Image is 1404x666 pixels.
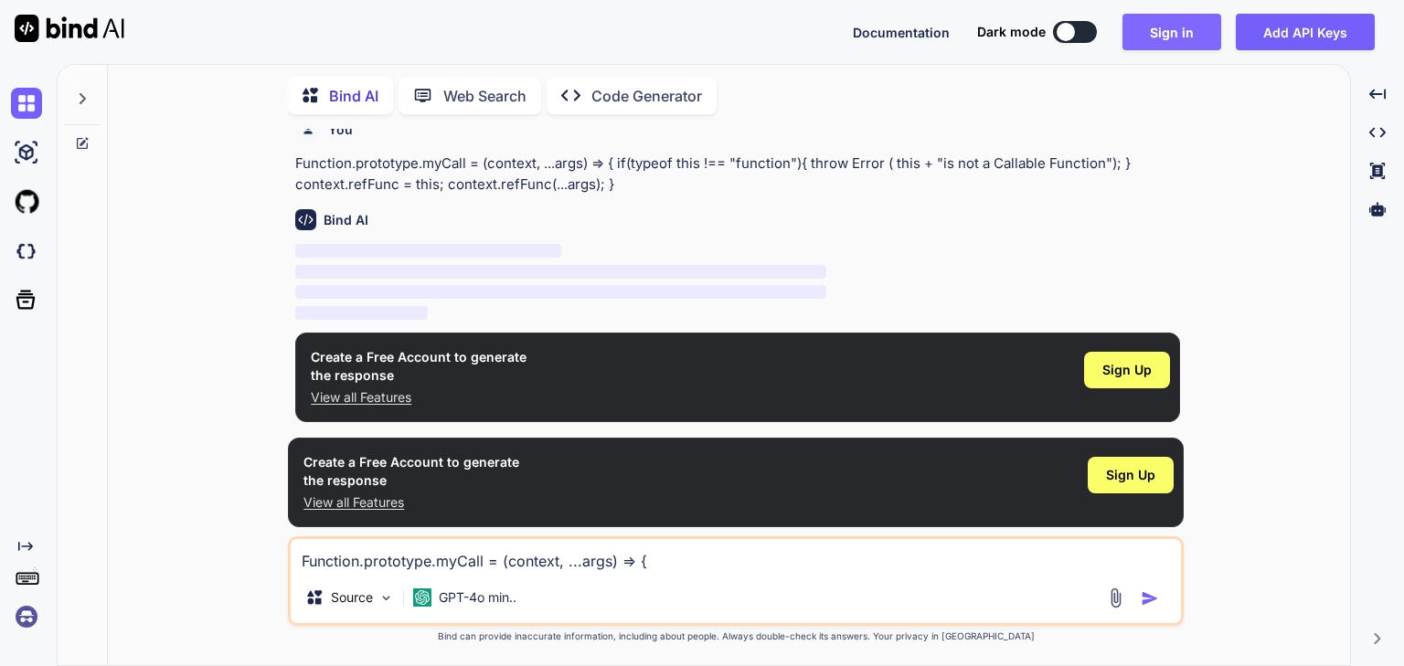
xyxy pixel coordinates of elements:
[443,85,526,107] p: Web Search
[1105,587,1126,608] img: attachment
[1236,14,1375,50] button: Add API Keys
[439,588,516,607] p: GPT-4o min..
[591,85,702,107] p: Code Generator
[295,153,1180,195] p: Function.prototype.myCall = (context, ...args) => { if(typeof this !== "function"){ throw Error (...
[11,137,42,168] img: ai-studio
[853,25,950,40] span: Documentation
[331,588,373,607] p: Source
[11,601,42,632] img: signin
[378,590,394,606] img: Pick Models
[288,629,1184,643] p: Bind can provide inaccurate information, including about people. Always double-check its answers....
[295,306,428,320] span: ‌
[11,186,42,217] img: githubLight
[311,348,526,385] h1: Create a Free Account to generate the response
[977,23,1046,41] span: Dark mode
[1106,466,1155,484] span: Sign Up
[853,23,950,42] button: Documentation
[11,236,42,267] img: darkCloudIdeIcon
[311,388,526,407] p: View all Features
[1102,361,1152,379] span: Sign Up
[328,121,353,139] h6: You
[413,588,431,607] img: GPT-4o mini
[303,453,519,490] h1: Create a Free Account to generate the response
[11,88,42,119] img: chat
[329,85,378,107] p: Bind AI
[295,244,560,258] span: ‌
[1122,14,1221,50] button: Sign in
[324,211,368,229] h6: Bind AI
[295,285,826,299] span: ‌
[15,15,124,42] img: Bind AI
[1141,589,1159,608] img: icon
[295,265,826,279] span: ‌
[303,493,519,512] p: View all Features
